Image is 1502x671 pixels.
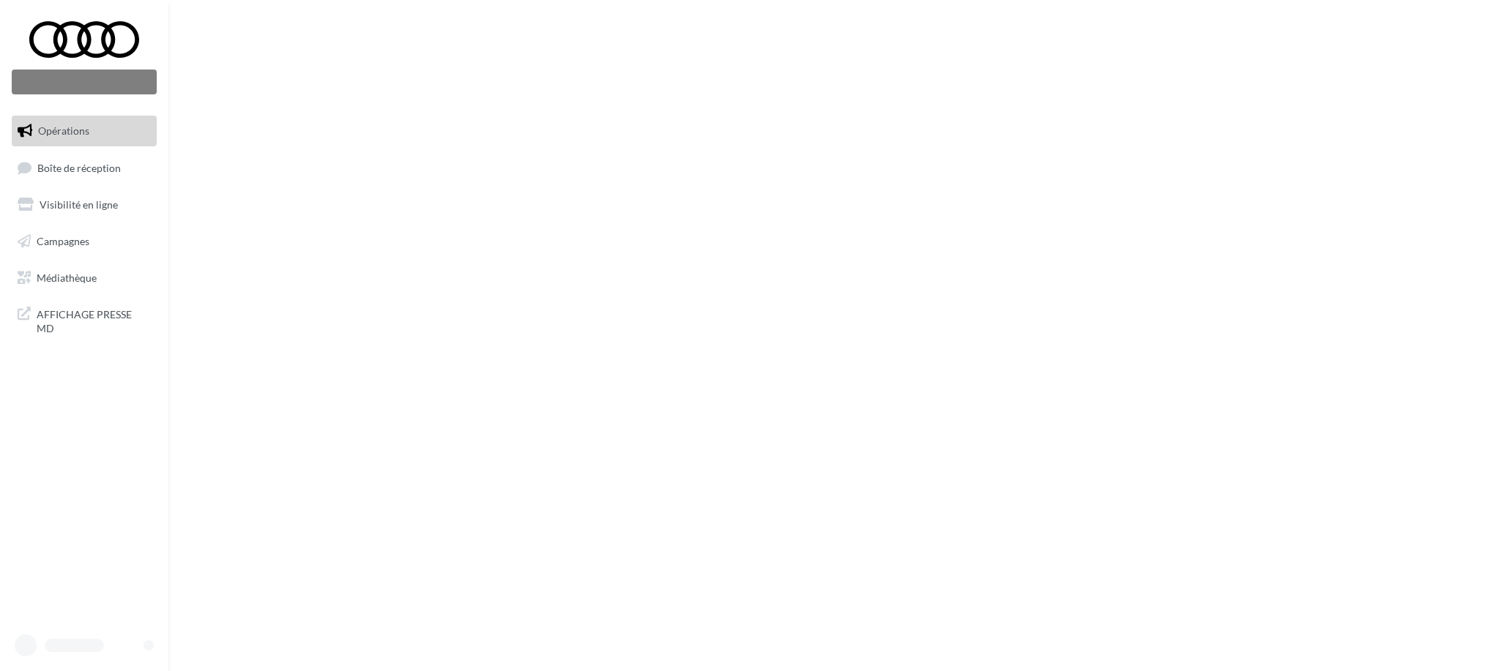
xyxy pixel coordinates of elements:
a: Médiathèque [9,263,160,293]
span: Visibilité en ligne [40,198,118,211]
span: Boîte de réception [37,161,121,173]
span: Campagnes [37,235,89,247]
a: Visibilité en ligne [9,190,160,220]
span: AFFICHAGE PRESSE MD [37,304,151,336]
div: Nouvelle campagne [12,70,157,94]
span: Opérations [38,124,89,137]
a: AFFICHAGE PRESSE MD [9,299,160,342]
a: Boîte de réception [9,152,160,184]
a: Opérations [9,116,160,146]
a: Campagnes [9,226,160,257]
span: Médiathèque [37,271,97,283]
